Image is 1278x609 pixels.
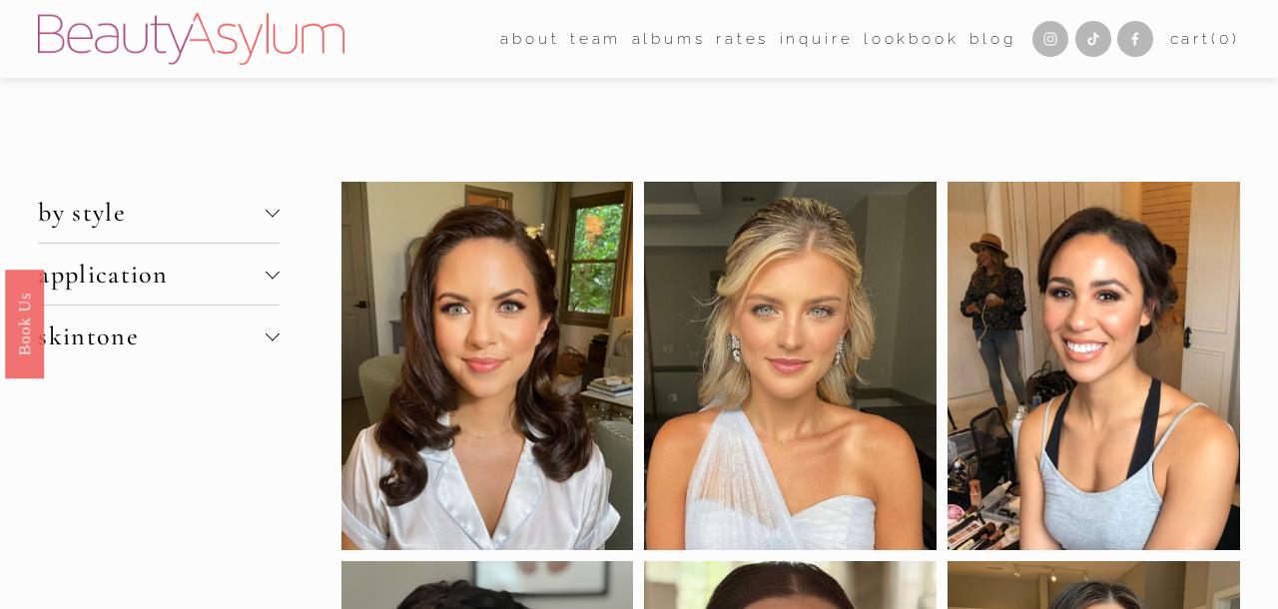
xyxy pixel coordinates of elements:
[38,259,266,290] span: application
[38,305,280,366] button: skintone
[500,25,559,53] span: about
[1211,29,1240,48] span: ( )
[500,23,559,54] a: folder dropdown
[38,320,266,351] span: skintone
[38,182,280,243] button: by style
[570,25,621,53] span: team
[1219,29,1232,48] span: 0
[1032,21,1068,57] a: Instagram
[38,244,280,304] button: application
[1075,21,1111,57] a: TikTok
[570,23,621,54] a: folder dropdown
[969,23,1015,54] a: Blog
[1117,21,1153,57] a: Facebook
[632,23,706,54] a: albums
[864,23,959,54] a: Lookbook
[38,197,266,228] span: by style
[716,23,769,54] a: Rates
[1170,25,1240,53] a: 0 items in cart
[38,13,344,65] img: Beauty Asylum | Bridal Hair &amp; Makeup Charlotte &amp; Atlanta
[780,23,854,54] a: Inquire
[5,270,44,378] a: Book Us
